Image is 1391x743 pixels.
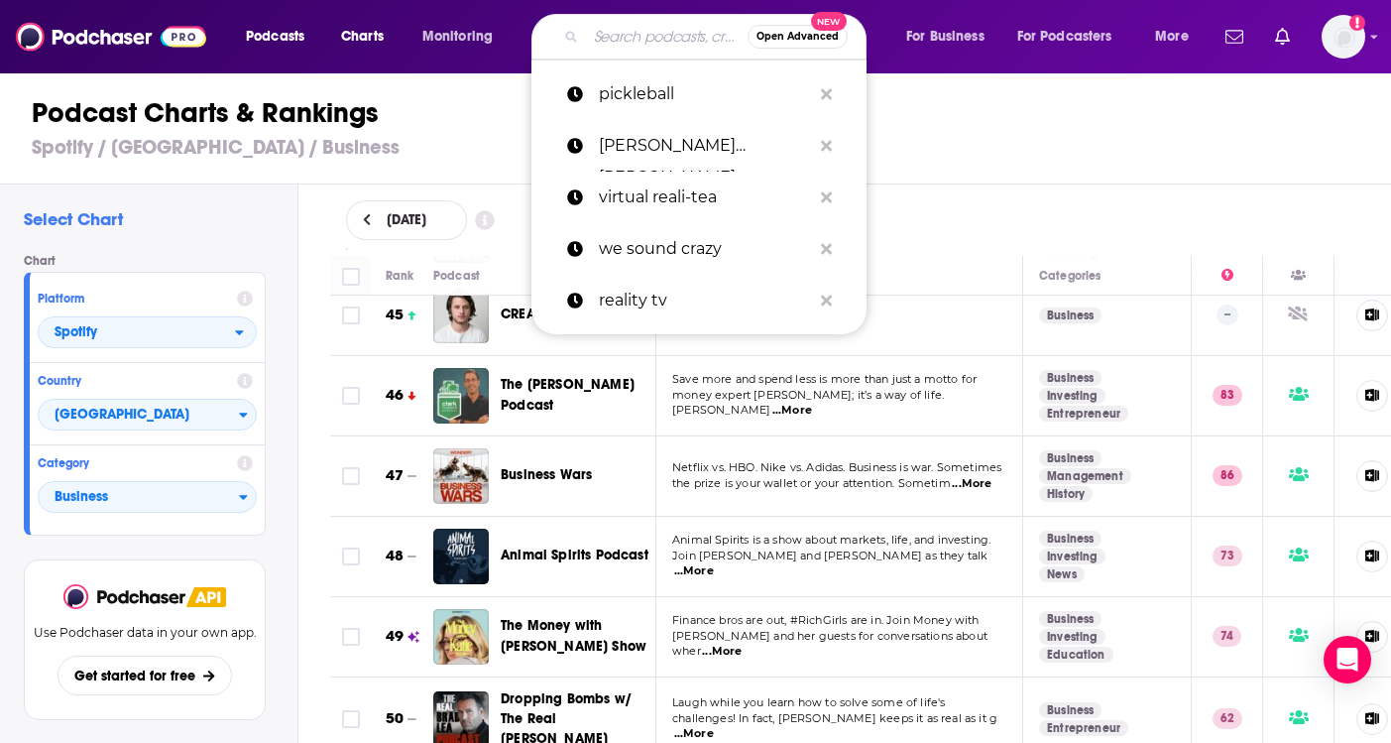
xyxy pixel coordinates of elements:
span: ...More [772,403,812,419]
img: The Clark Howard Podcast [433,368,489,424]
a: Business [1039,702,1101,718]
span: Spotify [55,325,97,339]
span: Laugh while you learn how to solve some of life's [672,695,945,709]
h3: Spotify / [GEOGRAPHIC_DATA] / Business [32,135,1376,160]
span: Toggle select row [342,387,360,405]
p: 62 [1213,708,1242,728]
a: pickleball [531,68,867,120]
span: ...More [674,563,714,579]
svg: Add a profile image [1349,15,1365,31]
h4: Platform [38,292,229,306]
span: Join [PERSON_NAME] and [PERSON_NAME] as they talk [672,549,987,562]
img: Podchaser API banner [186,587,226,607]
span: Toggle select row [342,710,360,728]
h2: Platforms [38,316,257,348]
span: ...More [952,476,991,492]
span: Toggle select row [342,467,360,485]
button: open menu [1004,21,1141,53]
a: The Money with [PERSON_NAME] Show [501,616,651,656]
a: Charts [328,21,396,53]
button: open menu [232,21,330,53]
span: Podcasts [246,23,304,51]
span: ...More [702,644,742,660]
img: User Profile [1322,15,1365,59]
span: CREATIVO [501,306,563,322]
span: Logged in as camsdkc [1322,15,1365,59]
div: Rank [386,264,414,288]
h1: Podcast Charts & Rankings [32,95,1376,131]
h3: 47 [386,464,404,487]
a: we sound crazy [531,223,867,275]
h2: Select Chart [24,208,282,230]
span: For Podcasters [1017,23,1112,51]
a: [PERSON_NAME] [PERSON_NAME] [531,120,867,172]
a: Investing [1039,388,1105,404]
a: Animal Spirits Podcast [501,546,648,565]
h3: 45 [386,304,404,326]
p: pickleball [599,68,811,120]
div: Power Score [1221,264,1233,288]
span: The [PERSON_NAME] Podcast [501,376,635,413]
button: Get started for free [58,656,231,695]
span: Open Advanced [756,32,839,42]
span: Get started for free [74,668,195,684]
img: Business Wars [433,448,489,504]
button: Countries [38,399,257,431]
p: 86 [1213,465,1242,485]
button: Open AdvancedNew [748,25,848,49]
a: CREATIVO [501,305,563,324]
a: News [1039,566,1085,582]
a: virtual reali-tea [531,172,867,223]
a: Show notifications dropdown [1217,20,1251,54]
a: Education [1039,647,1113,663]
span: ...More [674,726,714,742]
div: Open Intercom Messenger [1324,636,1371,683]
span: [PERSON_NAME] and her guests for conversations about wher [672,629,987,659]
span: Toggle select row [342,548,360,565]
a: Management [1039,468,1131,484]
div: Search podcasts, credits, & more... [550,14,885,60]
p: reality tv [599,275,811,326]
p: we sound crazy [599,223,811,275]
p: Connor Pardoe [599,120,811,172]
h3: 48 [386,545,404,567]
a: Business [1039,611,1101,627]
button: Show profile menu [1322,15,1365,59]
div: Podcast [433,264,480,288]
span: Animal Spirits is a show about markets, life, and investing. [672,533,990,547]
h3: 49 [386,625,404,648]
button: open menu [1141,21,1214,53]
button: Categories [38,481,257,513]
a: History [1039,486,1093,502]
img: Podchaser - Follow, Share and Rate Podcasts [16,18,206,56]
h4: Category [38,456,229,470]
img: The Money with Katie Show [433,609,489,665]
span: New [811,12,847,31]
a: Business Wars [501,465,592,485]
img: Animal Spirits Podcast [433,529,489,584]
img: CREATIVO [433,288,489,343]
span: Finance bros are out, #RichGirls are in. Join Money with [672,613,980,627]
a: Business [1039,450,1101,466]
span: challenges! In fact, [PERSON_NAME] keeps it as real as it g [672,711,997,725]
span: The Money with [PERSON_NAME] Show [501,617,646,654]
span: Toggle select row [342,307,360,324]
a: Business [1039,531,1101,547]
a: Podchaser - Follow, Share and Rate Podcasts [63,584,186,609]
div: Categories [1039,264,1101,288]
span: [GEOGRAPHIC_DATA] [39,399,239,433]
p: virtual reali-tea [599,172,811,223]
div: Has Guests [1291,264,1306,288]
h4: Chart [24,254,282,268]
span: the prize is your wallet or your attention. Sometim [672,476,951,490]
p: 74 [1213,626,1241,646]
p: Use Podchaser data in your own app. [34,625,257,640]
span: Animal Spirits Podcast [501,547,648,563]
span: Monitoring [422,23,493,51]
